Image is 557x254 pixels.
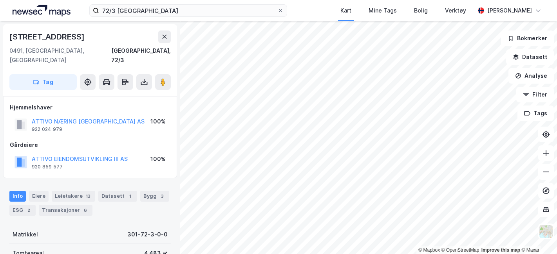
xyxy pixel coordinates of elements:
[414,6,428,15] div: Bolig
[52,191,95,202] div: Leietakere
[517,106,554,121] button: Tags
[518,216,557,254] div: Kontrollprogram for chat
[516,87,554,102] button: Filter
[158,192,166,200] div: 3
[9,191,26,202] div: Info
[481,247,520,253] a: Improve this map
[508,68,554,84] button: Analyse
[441,247,479,253] a: OpenStreetMap
[9,205,36,216] div: ESG
[13,230,38,239] div: Matrikkel
[518,216,557,254] iframe: Chat Widget
[501,30,554,46] button: Bokmerker
[445,6,466,15] div: Verktøy
[29,191,49,202] div: Eiere
[150,117,166,126] div: 100%
[13,5,71,16] img: logo.a4113a55bc3d86da70a041830d287a7e.svg
[10,140,170,150] div: Gårdeiere
[340,6,351,15] div: Kart
[126,192,134,200] div: 1
[487,6,532,15] div: [PERSON_NAME]
[127,230,168,239] div: 301-72-3-0-0
[418,247,440,253] a: Mapbox
[32,164,63,170] div: 920 859 577
[32,126,62,132] div: 922 024 979
[98,191,137,202] div: Datasett
[25,206,33,214] div: 2
[9,30,86,43] div: [STREET_ADDRESS]
[369,6,397,15] div: Mine Tags
[9,46,111,65] div: 0491, [GEOGRAPHIC_DATA], [GEOGRAPHIC_DATA]
[506,49,554,65] button: Datasett
[140,191,169,202] div: Bygg
[81,206,89,214] div: 6
[39,205,92,216] div: Transaksjoner
[9,74,77,90] button: Tag
[111,46,171,65] div: [GEOGRAPHIC_DATA], 72/3
[84,192,92,200] div: 13
[10,103,170,112] div: Hjemmelshaver
[150,154,166,164] div: 100%
[99,5,277,16] input: Søk på adresse, matrikkel, gårdeiere, leietakere eller personer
